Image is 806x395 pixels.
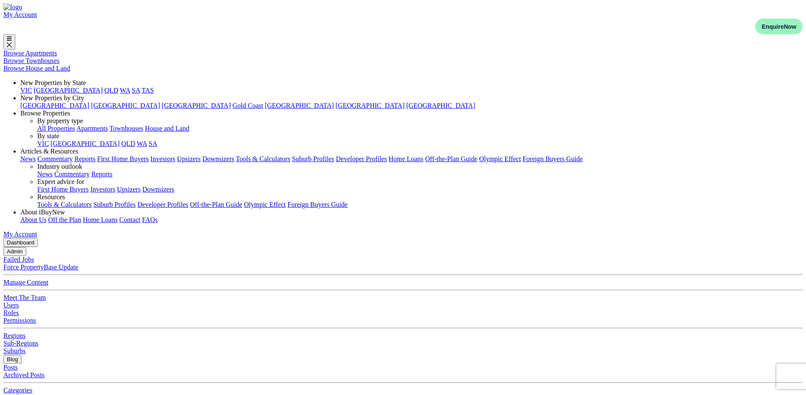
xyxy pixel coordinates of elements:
a: [GEOGRAPHIC_DATA] [406,102,475,109]
a: Home Loans [83,216,118,223]
a: Permissions [3,317,36,324]
a: Commentary [37,155,73,162]
a: Developer Profiles [336,155,387,162]
a: Suburb Profiles [292,155,334,162]
a: Tools & Calculators [37,201,92,208]
a: [GEOGRAPHIC_DATA] [91,102,160,109]
a: [GEOGRAPHIC_DATA] [34,87,103,94]
a: QLD [105,87,118,94]
a: Downsizers [202,155,234,162]
a: Off the Plan [48,216,81,223]
a: Upsizers [117,186,140,193]
a: Reports [74,155,96,162]
a: Home Loans [389,155,424,162]
a: First Home Buyers [97,155,149,162]
a: News [37,170,52,178]
a: Townhouses [110,125,143,132]
a: New Properties by City [20,94,84,101]
a: Downsizers [142,186,174,193]
a: Investors [151,155,176,162]
a: About iBuyNew [20,208,65,216]
a: Users [3,302,19,309]
a: By state [37,132,59,140]
a: Resources [37,193,65,200]
a: Tools & Calculators [236,155,290,162]
a: Failed Jobs [3,256,34,263]
a: [GEOGRAPHIC_DATA] [51,140,120,147]
a: Archived Posts [3,371,44,379]
a: Foreign Buyers Guide [523,155,583,162]
a: Regions [3,332,25,339]
img: logo [3,3,22,11]
a: FAQs [142,216,158,223]
a: All Properties [37,125,75,132]
a: Force PropertyBase Update [3,263,78,271]
a: Categories [3,387,32,394]
a: Expert advice for [37,178,84,185]
a: QLD [121,140,135,147]
a: Suburb Profiles [94,201,136,208]
a: [GEOGRAPHIC_DATA] [265,102,334,109]
a: Meet The Team [3,294,46,301]
a: House and Land [145,125,190,132]
a: By property type [37,117,83,124]
button: Dashboard [3,238,38,247]
a: Roles [3,309,19,316]
a: Contact [119,216,140,223]
a: First Home Buyers [37,186,89,193]
a: Gold Coast [232,102,263,109]
a: Posts [3,364,18,371]
a: Olympic Effect [479,155,521,162]
a: Articles & Resources [20,148,78,155]
a: SA [132,87,140,94]
a: Industry outlook [37,163,82,170]
a: Developer Profiles [138,201,188,208]
a: New Properties by State [20,79,86,86]
a: Manage Content [3,279,48,286]
a: Off-the-Plan Guide [190,201,242,208]
a: Suburbs [3,347,25,354]
a: [GEOGRAPHIC_DATA] [20,102,89,109]
a: Browse Townhouses [3,57,59,64]
a: Investors [91,186,116,193]
a: Browse Apartments [3,49,57,57]
a: Commentary [54,170,90,178]
a: WA [137,140,147,147]
button: Toggle navigation [3,34,15,49]
a: Off-the-Plan Guide [425,155,478,162]
a: TAS [142,87,154,94]
a: account [3,11,37,18]
a: Apartments [76,125,108,132]
button: Blog [3,355,22,364]
a: Browse Properties [20,110,70,117]
a: [GEOGRAPHIC_DATA] [162,102,231,109]
a: Sub-Regions [3,340,39,347]
a: VIC [20,87,32,94]
a: VIC [37,140,49,147]
a: navigations [3,3,803,11]
a: News [20,155,36,162]
a: account [3,230,37,238]
a: Foreign Buyers Guide [288,201,348,208]
a: Olympic Effect [244,201,286,208]
a: Reports [91,170,113,178]
a: SA [149,140,157,147]
a: WA [120,87,130,94]
button: EnquireNow [755,19,803,34]
a: Upsizers [177,155,201,162]
a: [GEOGRAPHIC_DATA] [336,102,404,109]
button: Admin [3,247,26,256]
a: Browse House and Land [3,65,70,72]
a: About Us [20,216,47,223]
span: Now [784,23,796,30]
